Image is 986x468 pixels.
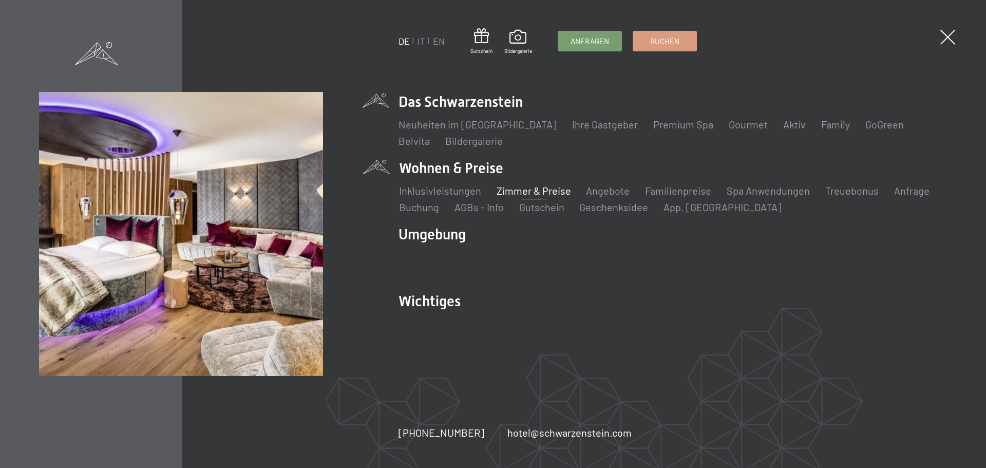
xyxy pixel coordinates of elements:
a: Anfragen [558,31,621,51]
span: Buchen [650,36,679,47]
a: Buchen [633,31,696,51]
a: Familienpreise [645,184,711,197]
a: [PHONE_NUMBER] [399,425,484,440]
a: App. [GEOGRAPHIC_DATA] [663,201,782,213]
a: AGBs - Info [454,201,503,213]
a: hotel@schwarzenstein.com [507,425,632,440]
a: GoGreen [865,118,904,130]
a: Gutschein [470,28,492,54]
a: Geschenksidee [579,201,648,213]
a: Inklusivleistungen [399,184,481,197]
a: Spa Anwendungen [727,184,810,197]
span: Bildergalerie [504,47,532,54]
span: Anfragen [570,36,609,47]
a: Anfrage [894,184,930,197]
a: Gourmet [729,118,768,130]
a: EN [433,35,445,47]
span: [PHONE_NUMBER] [399,426,484,439]
a: Premium Spa [653,118,713,130]
a: Aktiv [783,118,806,130]
a: DE [399,35,410,47]
a: Treuebonus [825,184,879,197]
a: Bildergalerie [445,135,503,147]
a: Buchung [399,201,439,213]
a: Bildergalerie [504,30,532,54]
a: Family [821,118,850,130]
a: Neuheiten im [GEOGRAPHIC_DATA] [399,118,557,130]
a: IT [418,35,425,47]
a: Gutschein [519,201,564,213]
span: Gutschein [470,47,492,54]
a: Zimmer & Preise [496,184,571,197]
a: Ihre Gastgeber [572,118,638,130]
a: Angebote [586,184,630,197]
a: Belvita [399,135,430,147]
